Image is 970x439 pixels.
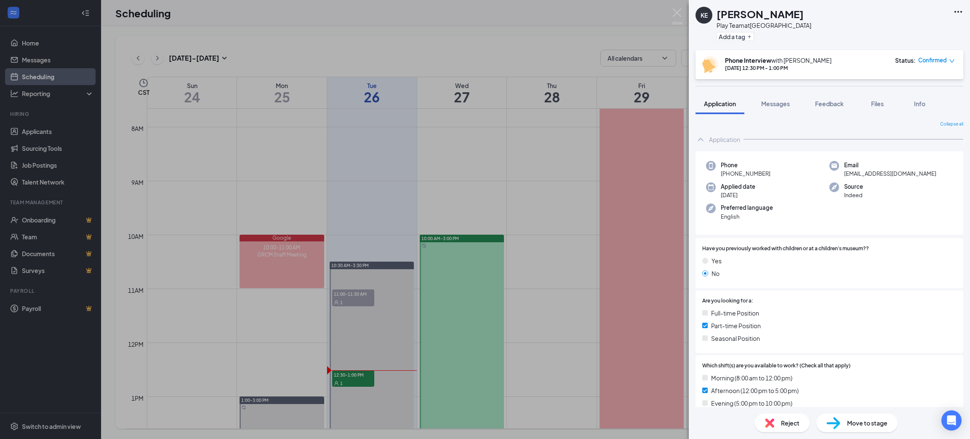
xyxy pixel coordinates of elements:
[895,56,916,64] div: Status :
[721,182,755,191] span: Applied date
[871,100,884,107] span: Files
[844,169,936,178] span: [EMAIL_ADDRESS][DOMAIN_NAME]
[717,21,811,29] div: Play Team at [GEOGRAPHIC_DATA]
[761,100,790,107] span: Messages
[711,334,760,343] span: Seasonal Position
[747,34,752,39] svg: Plus
[701,11,708,19] div: KE
[949,58,955,64] span: down
[711,386,799,395] span: Afternoon (12:00 pm to 5:00 pm)
[712,269,720,278] span: No
[717,7,804,21] h1: [PERSON_NAME]
[711,321,761,330] span: Part-time Position
[721,212,773,221] span: English
[709,135,740,144] div: Application
[721,203,773,212] span: Preferred language
[721,161,770,169] span: Phone
[702,297,753,305] span: Are you looking for a:
[721,169,770,178] span: [PHONE_NUMBER]
[815,100,844,107] span: Feedback
[914,100,925,107] span: Info
[702,245,869,253] span: Have you previously worked with children or at a children's museum??
[918,56,947,64] span: Confirmed
[721,191,755,199] span: [DATE]
[844,182,863,191] span: Source
[725,56,831,64] div: with [PERSON_NAME]
[696,134,706,145] svg: ChevronUp
[844,191,863,199] span: Indeed
[702,362,850,370] span: Which shift(s) are you available to work? (Check all that apply)
[781,418,799,428] span: Reject
[711,308,759,318] span: Full-time Position
[704,100,736,107] span: Application
[711,399,792,408] span: Evening (5:00 pm to 10:00 pm)
[711,373,792,383] span: Morning (8:00 am to 12:00 pm)
[725,64,831,72] div: [DATE] 12:30 PM - 1:00 PM
[953,7,963,17] svg: Ellipses
[844,161,936,169] span: Email
[725,56,771,64] b: Phone Interview
[847,418,887,428] span: Move to stage
[717,32,754,41] button: PlusAdd a tag
[941,410,962,431] div: Open Intercom Messenger
[940,121,963,128] span: Collapse all
[712,256,722,265] span: Yes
